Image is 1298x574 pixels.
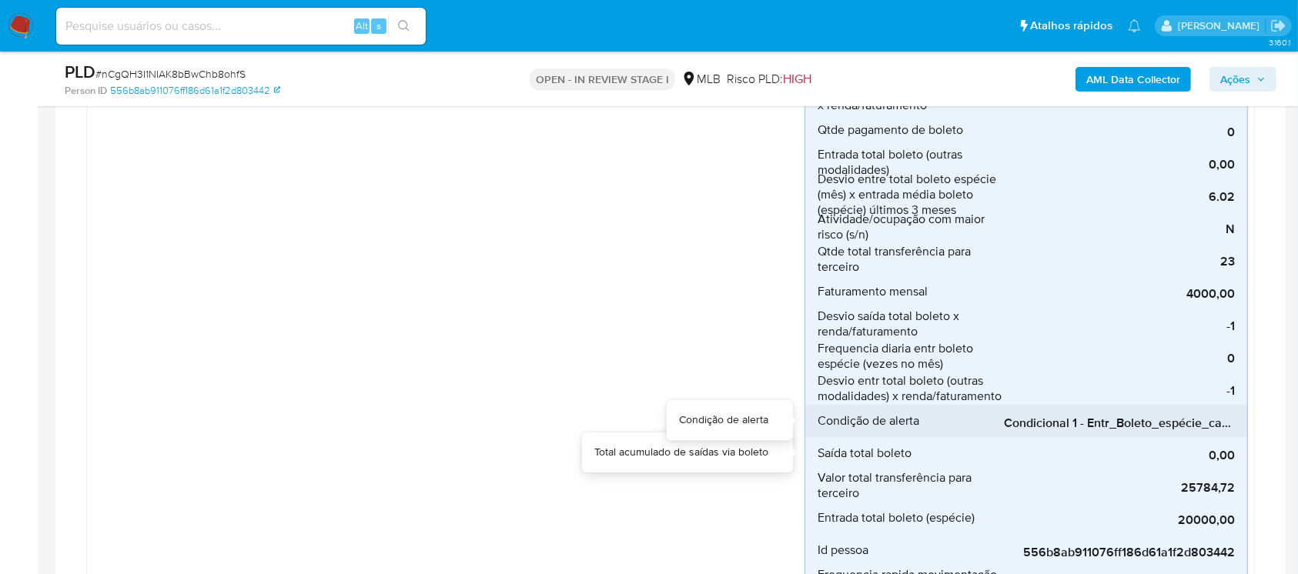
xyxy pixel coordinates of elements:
[1220,67,1250,92] span: Ações
[1128,19,1141,32] a: Notificações
[388,15,420,37] button: search-icon
[783,70,811,88] span: HIGH
[65,84,107,98] b: Person ID
[594,445,768,460] div: Total acumulado de saídas via boleto
[1269,36,1290,48] span: 3.160.1
[1076,67,1191,92] button: AML Data Collector
[679,412,768,428] div: Condição de alerta
[1086,67,1180,92] b: AML Data Collector
[727,71,811,88] span: Risco PLD:
[95,66,246,82] span: # nCgQH3I1NIAK8bBwChb8ohfS
[356,18,368,33] span: Alt
[65,59,95,84] b: PLD
[530,68,675,90] p: OPEN - IN REVIEW STAGE I
[681,71,721,88] div: MLB
[1270,18,1286,34] a: Sair
[1030,18,1112,34] span: Atalhos rápidos
[1178,18,1265,33] p: weverton.gomes@mercadopago.com.br
[110,84,280,98] a: 556b8ab911076ff186d61a1f2d803442
[56,16,426,36] input: Pesquise usuários ou casos...
[376,18,381,33] span: s
[1209,67,1276,92] button: Ações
